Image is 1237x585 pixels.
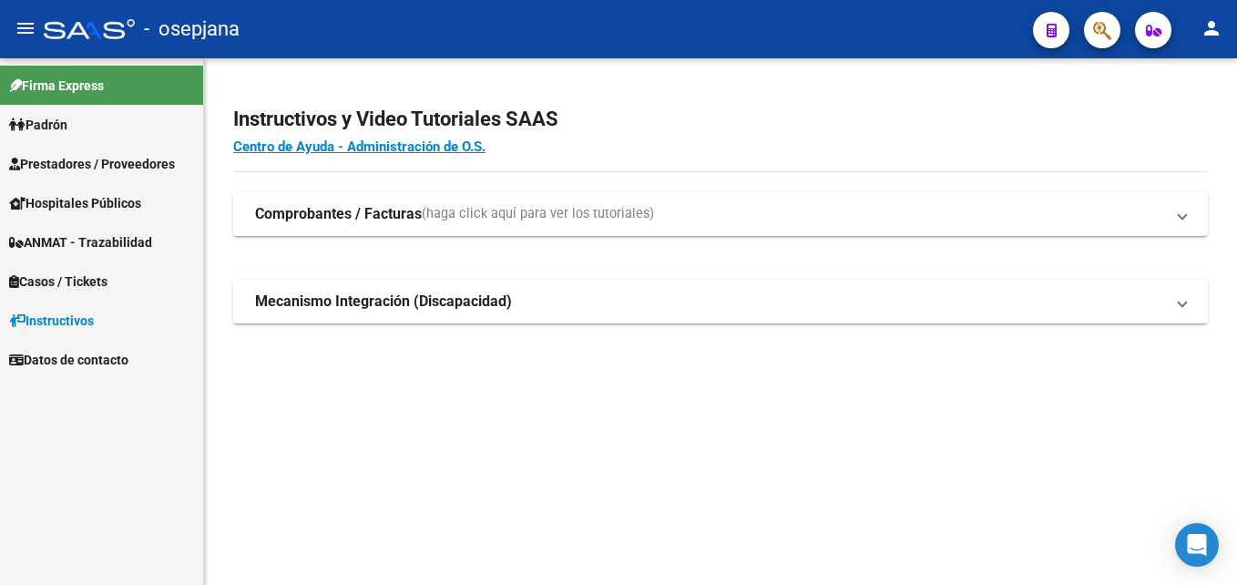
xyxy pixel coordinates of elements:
[9,154,175,174] span: Prestadores / Proveedores
[9,232,152,252] span: ANMAT - Trazabilidad
[233,102,1208,137] h2: Instructivos y Video Tutoriales SAAS
[233,192,1208,236] mat-expansion-panel-header: Comprobantes / Facturas(haga click aquí para ver los tutoriales)
[9,272,107,292] span: Casos / Tickets
[1175,523,1219,567] div: Open Intercom Messenger
[144,9,240,49] span: - osepjana
[9,193,141,213] span: Hospitales Públicos
[9,76,104,96] span: Firma Express
[1201,17,1222,39] mat-icon: person
[255,292,512,312] strong: Mecanismo Integración (Discapacidad)
[233,280,1208,323] mat-expansion-panel-header: Mecanismo Integración (Discapacidad)
[255,204,422,224] strong: Comprobantes / Facturas
[9,115,67,135] span: Padrón
[422,204,654,224] span: (haga click aquí para ver los tutoriales)
[233,139,486,155] a: Centro de Ayuda - Administración de O.S.
[9,311,94,331] span: Instructivos
[15,17,36,39] mat-icon: menu
[9,350,128,370] span: Datos de contacto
